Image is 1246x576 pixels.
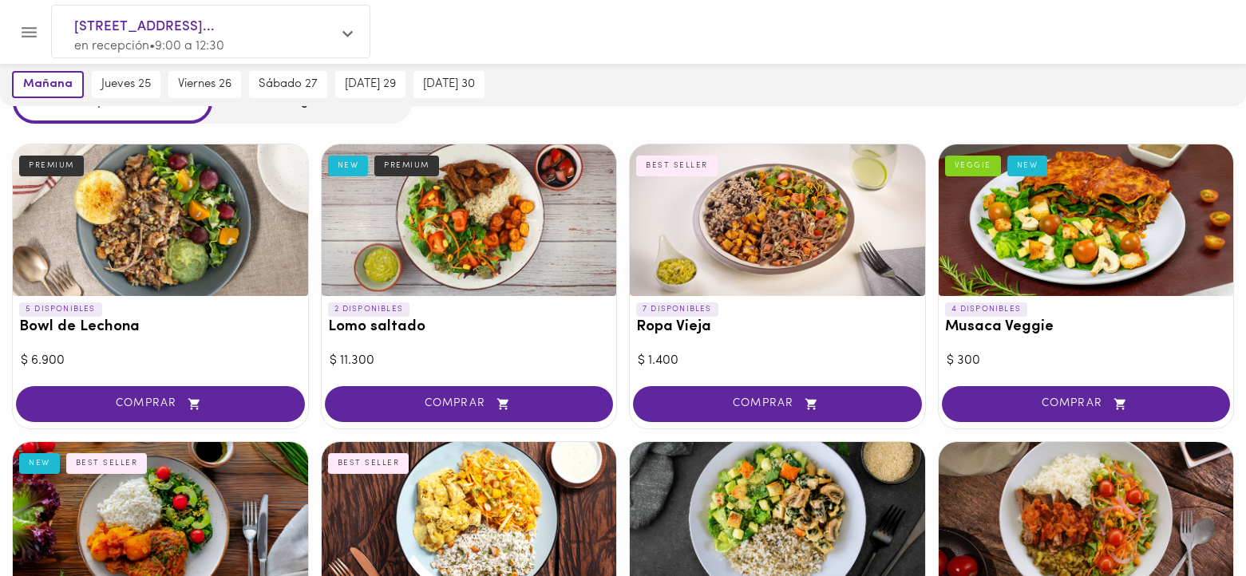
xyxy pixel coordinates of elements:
button: COMPRAR [633,386,922,422]
iframe: Messagebird Livechat Widget [1153,483,1230,560]
h3: Musaca Veggie [945,319,1228,336]
div: $ 1.400 [638,352,917,370]
div: VEGGIE [945,156,1001,176]
span: COMPRAR [345,397,594,411]
div: NEW [328,156,369,176]
button: COMPRAR [325,386,614,422]
button: [DATE] 29 [335,71,405,98]
span: COMPRAR [653,397,902,411]
p: 4 DISPONIBLES [945,302,1028,317]
div: NEW [1007,156,1048,176]
button: [DATE] 30 [413,71,485,98]
span: sábado 27 [259,77,318,92]
div: BEST SELLER [636,156,718,176]
div: PREMIUM [374,156,439,176]
div: BEST SELLER [328,453,409,474]
div: BEST SELLER [66,453,148,474]
button: sábado 27 [249,71,327,98]
div: NEW [19,453,60,474]
span: jueves 25 [101,77,151,92]
button: Menu [10,13,49,52]
p: 7 DISPONIBLES [636,302,718,317]
div: Ropa Vieja [630,144,925,296]
span: [STREET_ADDRESS]... [74,17,331,37]
span: COMPRAR [962,397,1211,411]
p: 2 DISPONIBLES [328,302,410,317]
span: [DATE] 30 [423,77,475,92]
div: Lomo saltado [322,144,617,296]
span: en recepción • 9:00 a 12:30 [74,40,224,53]
p: 5 DISPONIBLES [19,302,102,317]
button: mañana [12,71,84,98]
h3: Bowl de Lechona [19,319,302,336]
div: $ 11.300 [330,352,609,370]
div: $ 6.900 [21,352,300,370]
h3: Lomo saltado [328,319,611,336]
span: viernes 26 [178,77,231,92]
div: $ 300 [947,352,1226,370]
div: PREMIUM [19,156,84,176]
h3: Ropa Vieja [636,319,919,336]
span: mañana [23,77,73,92]
div: Musaca Veggie [939,144,1234,296]
button: jueves 25 [92,71,160,98]
button: COMPRAR [942,386,1231,422]
button: COMPRAR [16,386,305,422]
span: [DATE] 29 [345,77,396,92]
button: viernes 26 [168,71,241,98]
span: COMPRAR [36,397,285,411]
div: Bowl de Lechona [13,144,308,296]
